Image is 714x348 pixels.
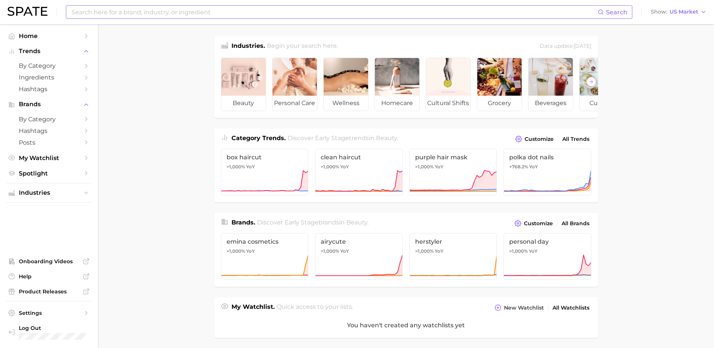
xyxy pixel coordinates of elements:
[340,248,349,254] span: YoY
[528,96,573,111] span: beverages
[6,30,92,42] a: Home
[231,219,255,226] span: Brands .
[6,152,92,164] a: My Watchlist
[19,48,79,55] span: Trends
[562,136,589,142] span: All Trends
[509,238,586,245] span: personal day
[19,154,79,162] span: My Watchlist
[509,248,528,254] span: >1,000%
[649,7,708,17] button: ShowUS Market
[580,96,624,111] span: culinary
[6,72,92,83] a: Ingredients
[19,85,79,93] span: Hashtags
[540,41,591,52] div: Data update: [DATE]
[6,286,92,297] a: Product Releases
[321,154,397,161] span: clean haircut
[529,164,538,170] span: YoY
[19,288,79,295] span: Product Releases
[231,41,265,52] h1: Industries.
[214,313,598,338] div: You haven't created any watchlists yet
[6,271,92,282] a: Help
[19,170,79,177] span: Spotlight
[321,164,339,169] span: >1,000%
[19,32,79,40] span: Home
[415,238,492,245] span: herstyler
[504,305,544,311] span: New Watchlist
[71,6,598,18] input: Search here for a brand, industry, or ingredient
[560,218,591,229] a: All Brands
[6,187,92,198] button: Industries
[246,164,255,170] span: YoY
[6,307,92,319] a: Settings
[493,302,545,313] button: New Watchlist
[435,164,443,170] span: YoY
[19,258,79,265] span: Onboarding Videos
[288,134,398,142] span: Discover Early Stage trends in .
[321,248,339,254] span: >1,000%
[19,273,79,280] span: Help
[227,248,245,254] span: >1,000%
[8,7,47,16] img: SPATE
[6,322,92,342] a: Log out. Currently logged in with e-mail SLong@ulta.com.
[562,220,589,227] span: All Brands
[323,58,368,111] a: wellness
[504,233,591,280] a: personal day>1,000% YoY
[509,164,528,169] span: +768.2%
[221,96,266,111] span: beauty
[375,58,420,111] a: homecare
[231,302,275,313] h1: My Watchlist.
[513,134,555,144] button: Customize
[525,136,554,142] span: Customize
[528,58,573,111] a: beverages
[6,256,92,267] a: Onboarding Videos
[19,189,79,196] span: Industries
[375,96,419,111] span: homecare
[315,149,403,195] a: clean haircut>1,000% YoY
[257,219,368,226] span: Discover Early Stage brands in .
[19,325,86,331] span: Log Out
[586,77,596,87] button: Scroll Right
[227,164,245,169] span: >1,000%
[246,248,255,254] span: YoY
[324,96,368,111] span: wellness
[426,58,471,111] a: cultural shifts
[509,154,586,161] span: polka dot nails
[221,58,266,111] a: beauty
[6,168,92,179] a: Spotlight
[606,9,627,16] span: Search
[415,154,492,161] span: purple hair mask
[227,154,303,161] span: box haircut
[6,113,92,125] a: by Category
[410,233,497,280] a: herstyler>1,000% YoY
[435,248,443,254] span: YoY
[6,99,92,110] button: Brands
[477,96,522,111] span: grocery
[267,41,338,52] h2: Begin your search here.
[477,58,522,111] a: grocery
[579,58,624,111] a: culinary
[19,62,79,69] span: by Category
[524,220,553,227] span: Customize
[553,305,589,311] span: All Watchlists
[513,218,554,229] button: Customize
[6,137,92,148] a: Posts
[651,10,667,14] span: Show
[346,219,367,226] span: beauty
[19,116,79,123] span: by Category
[19,310,79,316] span: Settings
[6,83,92,95] a: Hashtags
[529,248,537,254] span: YoY
[315,233,403,280] a: airycute>1,000% YoY
[231,134,286,142] span: Category Trends .
[410,149,497,195] a: purple hair mask>1,000% YoY
[6,125,92,137] a: Hashtags
[560,134,591,144] a: All Trends
[551,303,591,313] a: All Watchlists
[221,149,309,195] a: box haircut>1,000% YoY
[19,139,79,146] span: Posts
[670,10,698,14] span: US Market
[504,149,591,195] a: polka dot nails+768.2% YoY
[6,60,92,72] a: by Category
[426,96,470,111] span: cultural shifts
[415,164,434,169] span: >1,000%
